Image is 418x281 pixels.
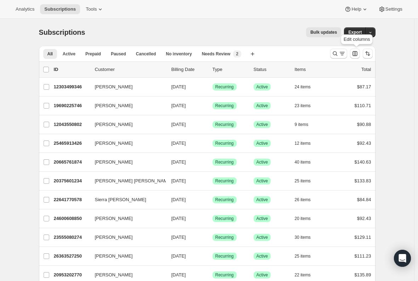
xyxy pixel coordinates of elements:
span: [DATE] [171,197,186,202]
button: Search and filter results [330,49,347,59]
button: Customize table column order and visibility [350,49,360,59]
span: $110.71 [355,103,371,108]
span: Bulk updates [310,29,337,35]
span: [DATE] [171,159,186,165]
span: [PERSON_NAME] [95,140,133,147]
span: [DATE] [171,103,186,108]
button: Bulk updates [306,27,341,37]
span: Recurring [215,103,234,109]
div: 12303499346[PERSON_NAME][DATE]SuccessRecurringSuccessActive24 items$87.17 [54,82,371,92]
span: $129.11 [355,235,371,240]
span: $92.43 [357,140,371,146]
button: 25 items [295,176,318,186]
button: Sort the results [363,49,373,59]
span: Paused [111,51,126,57]
p: 19690225746 [54,102,89,109]
p: Billing Date [171,66,207,73]
div: IDCustomerBilling DateTypeStatusItemsTotal [54,66,371,73]
div: 24600608850[PERSON_NAME][DATE]SuccessRecurringSuccessActive20 items$92.43 [54,214,371,224]
div: 22641770578Sierra [PERSON_NAME][DATE]SuccessRecurringSuccessActive26 items$84.84 [54,195,371,205]
span: Sierra [PERSON_NAME] [95,196,146,203]
span: 22 items [295,272,311,278]
span: 25 items [295,253,311,259]
span: $133.83 [355,178,371,183]
p: 20665761874 [54,159,89,166]
span: 9 items [295,122,309,127]
p: 20375601234 [54,177,89,184]
span: Active [256,140,268,146]
span: Export [348,29,362,35]
span: [PERSON_NAME] [95,215,133,222]
button: Help [340,4,372,14]
button: [PERSON_NAME] [91,250,162,262]
button: Sierra [PERSON_NAME] [91,194,162,205]
span: [DATE] [171,235,186,240]
span: $84.84 [357,197,371,202]
button: 40 items [295,157,318,167]
span: $92.43 [357,216,371,221]
span: Active [256,178,268,184]
p: 12303499346 [54,83,89,90]
span: Subscriptions [39,28,85,36]
span: Active [256,272,268,278]
span: Active [256,122,268,127]
p: Total [361,66,371,73]
span: [DATE] [171,178,186,183]
button: [PERSON_NAME] [91,269,162,281]
span: 26 items [295,197,311,203]
button: Settings [374,4,407,14]
span: Cancelled [136,51,156,57]
div: 20953202770[PERSON_NAME][DATE]SuccessRecurringSuccessActive22 items$135.89 [54,270,371,280]
span: [DATE] [171,140,186,146]
span: [PERSON_NAME] [95,102,133,109]
span: [PERSON_NAME] [95,234,133,241]
button: Tools [81,4,108,14]
span: Active [256,84,268,90]
span: 24 items [295,84,311,90]
div: 26363527250[PERSON_NAME][DATE]SuccessRecurringSuccessActive25 items$111.23 [54,251,371,261]
span: Subscriptions [44,6,76,12]
p: 12043550802 [54,121,89,128]
span: Active [256,159,268,165]
p: Status [254,66,289,73]
span: Recurring [215,178,234,184]
span: Prepaid [85,51,101,57]
span: 30 items [295,235,311,240]
p: 25465913426 [54,140,89,147]
span: [DATE] [171,272,186,277]
span: Active [256,253,268,259]
div: Items [295,66,330,73]
div: Open Intercom Messenger [394,250,411,267]
span: Active [256,103,268,109]
div: 12043550802[PERSON_NAME][DATE]SuccessRecurringSuccessActive9 items$90.88 [54,120,371,130]
span: Tools [86,6,97,12]
span: Analytics [16,6,34,12]
button: 25 items [295,251,318,261]
button: [PERSON_NAME] [91,119,162,130]
span: Recurring [215,159,234,165]
span: $135.89 [355,272,371,277]
button: [PERSON_NAME] [91,213,162,224]
p: 20953202770 [54,271,89,279]
span: [DATE] [171,253,186,259]
span: Active [256,216,268,221]
span: Settings [385,6,402,12]
span: Recurring [215,197,234,203]
span: 12 items [295,140,311,146]
span: 23 items [295,103,311,109]
button: Export [344,27,366,37]
span: [PERSON_NAME] [PERSON_NAME] [95,177,172,184]
button: [PERSON_NAME] [91,138,162,149]
span: 40 items [295,159,311,165]
button: Analytics [11,4,39,14]
span: Recurring [215,272,234,278]
button: 22 items [295,270,318,280]
p: ID [54,66,89,73]
button: Create new view [247,49,258,59]
span: 25 items [295,178,311,184]
span: 20 items [295,216,311,221]
button: [PERSON_NAME] [91,232,162,243]
p: 22641770578 [54,196,89,203]
div: 25465913426[PERSON_NAME][DATE]SuccessRecurringSuccessActive12 items$92.43 [54,138,371,148]
button: 26 items [295,195,318,205]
